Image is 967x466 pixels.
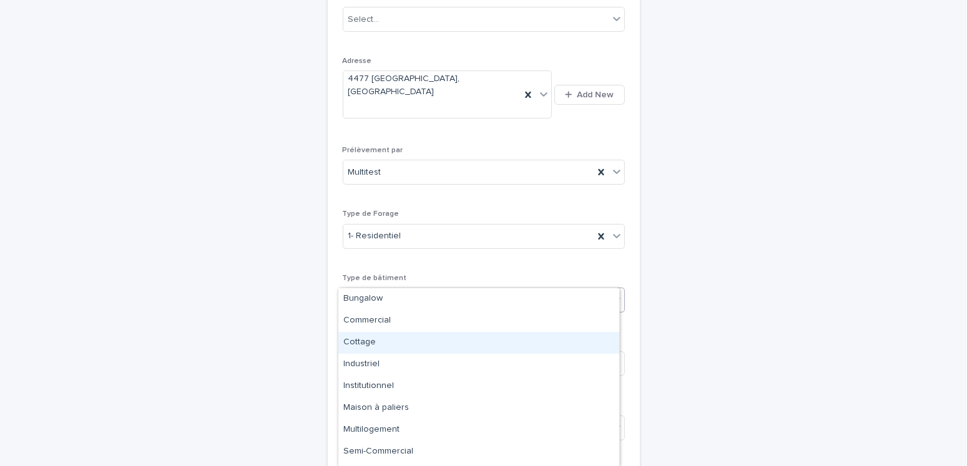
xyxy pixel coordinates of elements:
div: Institutionnel [338,376,619,397]
span: 1- Residentiel [348,230,401,243]
div: Select... [348,13,380,26]
span: Add New [577,90,614,99]
span: Adresse [343,57,372,65]
div: Maison à paliers [338,397,619,419]
span: Type de bâtiment [343,274,407,282]
div: Bungalow [338,288,619,310]
div: Industriel [338,354,619,376]
button: Add New [554,85,624,105]
span: Type de Forage [343,210,400,218]
span: Multitest [348,166,381,179]
div: Cottage [338,332,619,354]
div: Commercial [338,310,619,332]
span: Prélèvement par [343,147,403,154]
div: Semi-Commercial [338,441,619,463]
div: Multilogement [338,419,619,441]
span: 4477 [GEOGRAPHIC_DATA], [GEOGRAPHIC_DATA] [348,72,516,99]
